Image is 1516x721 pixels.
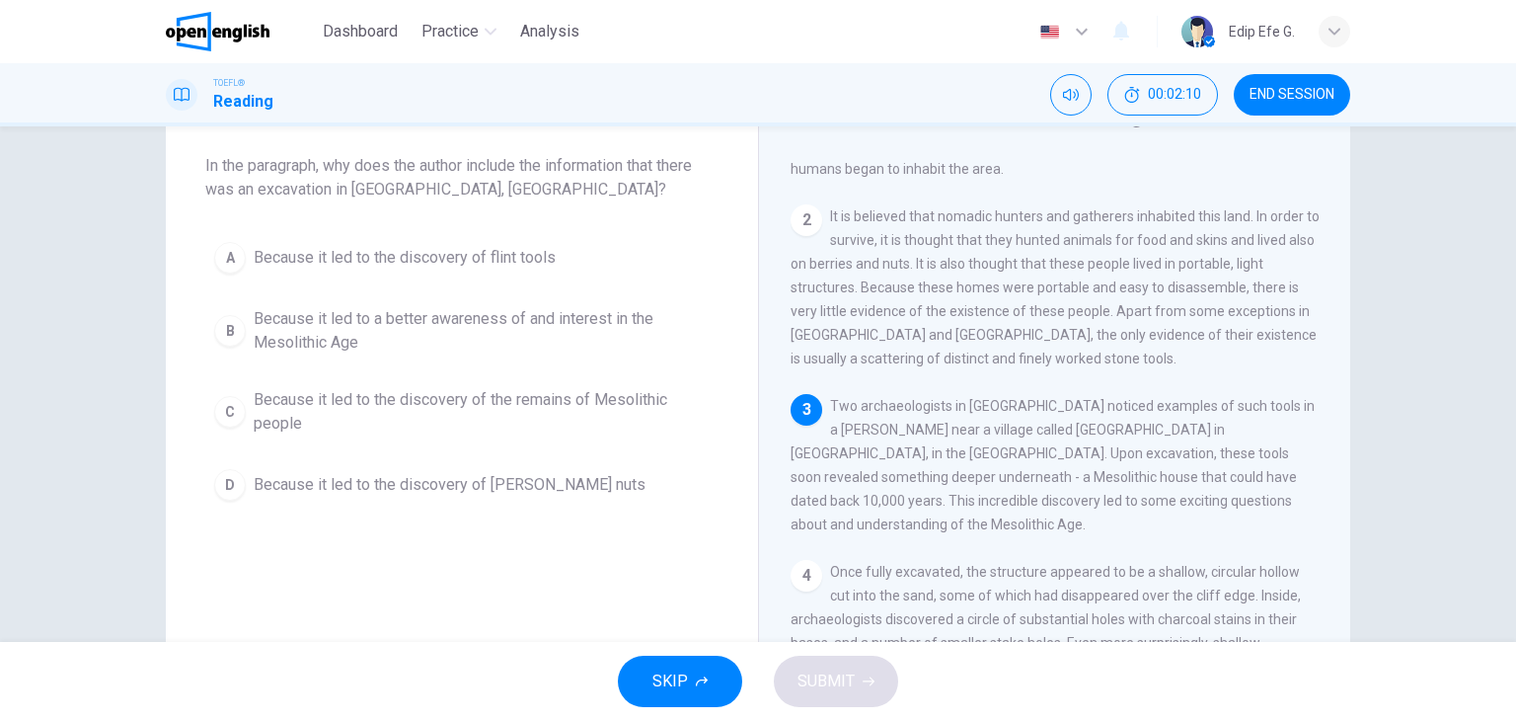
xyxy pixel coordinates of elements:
[791,208,1320,366] span: It is believed that nomadic hunters and gatherers inhabited this land. In order to survive, it is...
[213,90,273,114] h1: Reading
[166,12,315,51] a: OpenEnglish logo
[254,307,710,355] span: Because it led to a better awareness of and interest in the Mesolithic Age
[214,396,246,428] div: C
[254,246,556,270] span: Because it led to the discovery of flint tools
[166,12,269,51] img: OpenEnglish logo
[791,398,1315,532] span: Two archaeologists in [GEOGRAPHIC_DATA] noticed examples of such tools in a [PERSON_NAME] near a ...
[1050,74,1092,116] div: Mute
[1229,20,1295,43] div: Edip Efe G.
[791,394,822,426] div: 3
[414,14,504,49] button: Practice
[205,233,719,282] button: ABecause it led to the discovery of flint tools
[213,76,245,90] span: TOEFL®
[205,154,719,201] span: In the paragraph, why does the author include the information that there was an excavation in [GE...
[1107,74,1218,116] div: Hide
[791,560,822,592] div: 4
[1107,74,1218,116] button: 00:02:10
[205,460,719,510] button: DBecause it led to the discovery of [PERSON_NAME] nuts
[1181,16,1213,47] img: Profile picture
[254,473,645,497] span: Because it led to the discovery of [PERSON_NAME] nuts
[323,20,398,43] span: Dashboard
[421,20,479,43] span: Practice
[1037,25,1062,40] img: en
[618,656,742,707] button: SKIP
[652,668,688,695] span: SKIP
[214,242,246,274] div: A
[520,20,579,43] span: Analysis
[315,14,406,49] button: Dashboard
[205,379,719,444] button: CBecause it led to the discovery of the remains of Mesolithic people
[214,469,246,501] div: D
[791,204,822,236] div: 2
[1234,74,1350,116] button: END SESSION
[512,14,587,49] button: Analysis
[1148,87,1201,103] span: 00:02:10
[254,388,710,436] span: Because it led to the discovery of the remains of Mesolithic people
[214,315,246,347] div: B
[205,298,719,363] button: BBecause it led to a better awareness of and interest in the Mesolithic Age
[1250,87,1334,103] span: END SESSION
